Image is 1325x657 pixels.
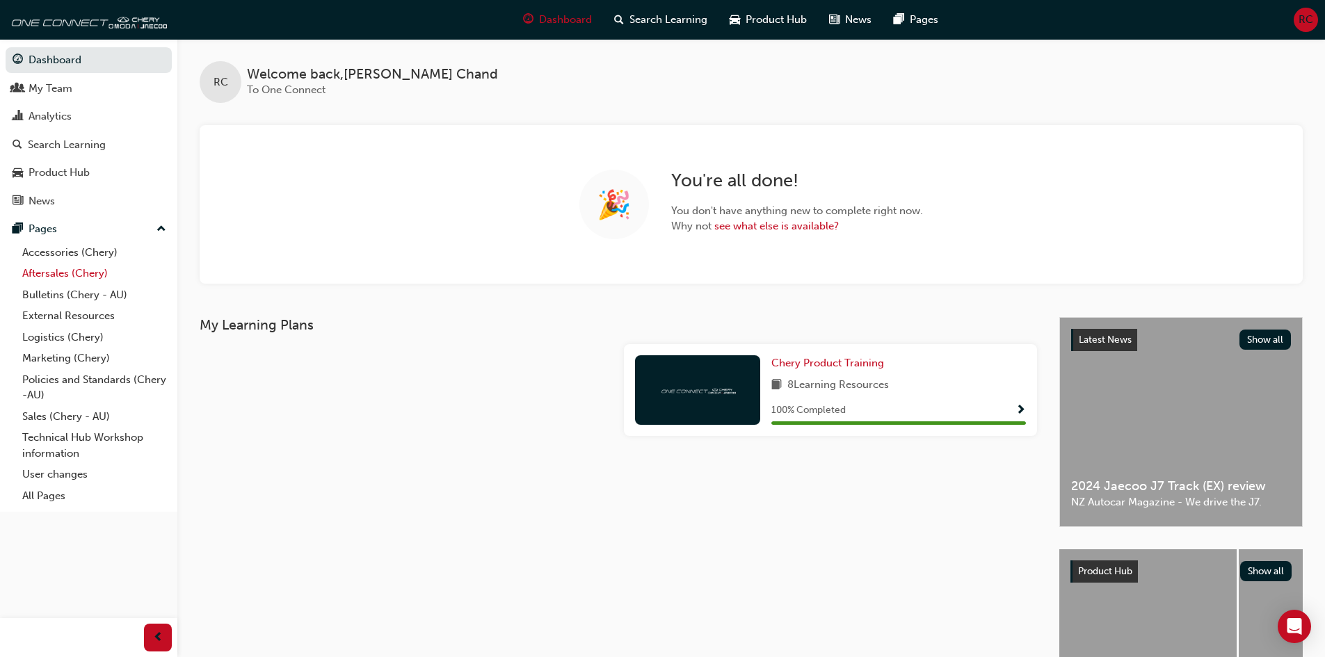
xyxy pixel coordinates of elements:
span: car-icon [730,11,740,29]
span: RC [214,74,228,90]
span: News [845,12,872,28]
span: Search Learning [629,12,707,28]
span: NZ Autocar Magazine - We drive the J7. [1071,494,1291,510]
h3: My Learning Plans [200,317,1037,333]
a: Latest NewsShow all2024 Jaecoo J7 Track (EX) reviewNZ Autocar Magazine - We drive the J7. [1059,317,1303,527]
span: Pages [910,12,938,28]
div: Analytics [29,108,72,124]
a: guage-iconDashboard [512,6,603,34]
a: see what else is available? [714,220,839,232]
a: Product Hub [6,160,172,186]
span: Chery Product Training [771,357,884,369]
span: car-icon [13,167,23,179]
span: chart-icon [13,111,23,123]
a: User changes [17,464,172,485]
a: Analytics [6,104,172,129]
button: DashboardMy TeamAnalyticsSearch LearningProduct HubNews [6,44,172,216]
span: search-icon [13,139,22,152]
span: 8 Learning Resources [787,377,889,394]
a: Policies and Standards (Chery -AU) [17,369,172,406]
a: Search Learning [6,132,172,158]
a: News [6,188,172,214]
a: Bulletins (Chery - AU) [17,284,172,306]
span: news-icon [13,195,23,208]
a: Aftersales (Chery) [17,263,172,284]
a: Chery Product Training [771,355,890,371]
span: RC [1299,12,1313,28]
a: My Team [6,76,172,102]
span: 🎉 [597,197,632,213]
h2: You're all done! [671,170,923,192]
a: Technical Hub Workshop information [17,427,172,464]
span: guage-icon [523,11,533,29]
span: 2024 Jaecoo J7 Track (EX) review [1071,478,1291,494]
a: All Pages [17,485,172,507]
div: Pages [29,221,57,237]
span: Welcome back , [PERSON_NAME] Chand [247,67,498,83]
span: Why not [671,218,923,234]
span: Product Hub [1078,565,1132,577]
img: oneconnect [7,6,167,33]
span: You don't have anything new to complete right now. [671,203,923,219]
button: Pages [6,216,172,242]
a: Logistics (Chery) [17,327,172,348]
button: Show all [1240,561,1292,581]
a: External Resources [17,305,172,327]
div: My Team [29,81,72,97]
span: Show Progress [1015,405,1026,417]
span: search-icon [614,11,624,29]
button: Show Progress [1015,402,1026,419]
div: News [29,193,55,209]
a: news-iconNews [818,6,883,34]
a: search-iconSearch Learning [603,6,718,34]
span: guage-icon [13,54,23,67]
span: prev-icon [153,629,163,647]
span: pages-icon [13,223,23,236]
a: pages-iconPages [883,6,949,34]
div: Product Hub [29,165,90,181]
span: pages-icon [894,11,904,29]
a: Product HubShow all [1070,560,1292,583]
a: Sales (Chery - AU) [17,406,172,428]
span: book-icon [771,377,782,394]
span: people-icon [13,83,23,95]
div: Open Intercom Messenger [1278,610,1311,643]
span: Product Hub [746,12,807,28]
a: Marketing (Chery) [17,348,172,369]
span: To One Connect [247,83,326,96]
span: up-icon [156,220,166,238]
span: news-icon [829,11,840,29]
div: Search Learning [28,137,106,153]
a: Latest NewsShow all [1071,329,1291,351]
button: Show all [1239,330,1292,350]
span: 100 % Completed [771,403,846,419]
span: Dashboard [539,12,592,28]
img: oneconnect [659,383,736,396]
a: Accessories (Chery) [17,242,172,263]
span: Latest News [1079,334,1132,346]
button: RC [1294,8,1318,32]
a: Dashboard [6,47,172,73]
a: car-iconProduct Hub [718,6,818,34]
